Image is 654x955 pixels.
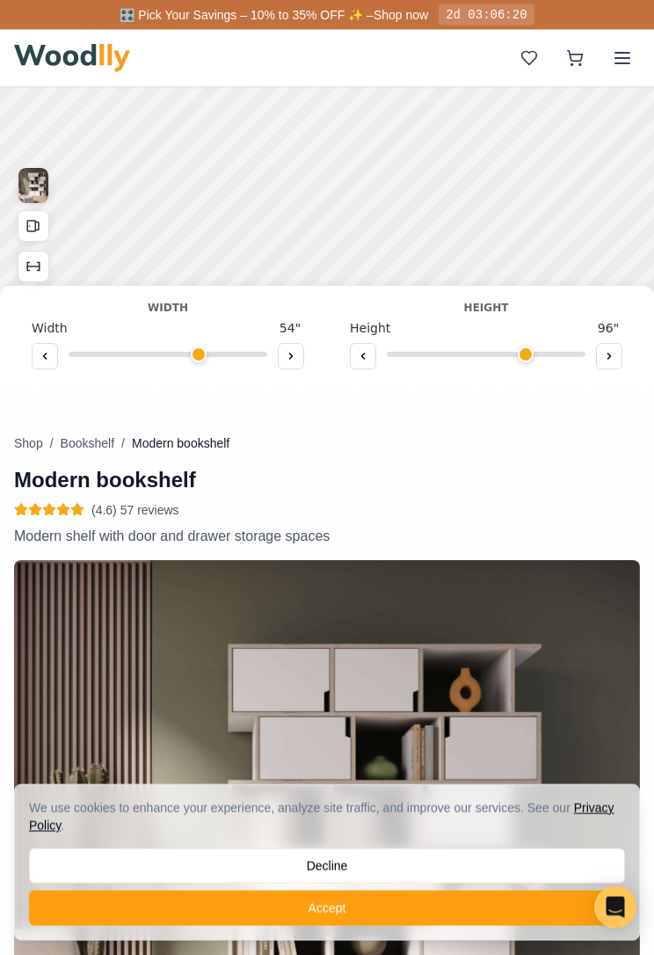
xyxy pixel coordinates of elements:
div: Open Intercom Messenger [594,886,636,929]
span: / [50,434,54,452]
span: 🎛️ Pick Your Savings – 10% to 35% OFF ✨ – [120,8,373,22]
span: / [121,434,125,452]
span: 54 " [276,550,304,569]
button: Shop [14,434,43,452]
button: Decline [29,849,625,884]
div: 2d 03:06:20 [439,4,534,26]
span: Width [32,550,68,569]
div: Height [350,531,622,547]
img: Woodlly [14,44,130,72]
button: Show Dimensions [18,482,49,514]
button: 20% off [196,22,256,48]
span: Modern bookshelf [132,434,229,452]
div: We use cookies to enhance your experience, analyze site traffic, and improve our services. See our . [29,799,625,835]
button: Open All Doors and Drawers [18,441,49,473]
button: Toggle price visibility [28,28,56,56]
span: (4.6) 57 reviews [91,501,179,519]
span: 96 " [594,550,622,569]
button: Pick Your Discount [196,52,276,62]
button: Accept [29,891,625,926]
span: Height [350,550,390,569]
button: View Gallery [18,401,49,433]
p: Modern shelf with door and drawer storage spaces [14,526,640,547]
div: Width [32,531,304,547]
h1: Modern bookshelf [14,466,640,494]
a: Shop now [374,8,428,22]
button: Bookshelf [61,434,114,452]
img: Gallery [18,399,48,434]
